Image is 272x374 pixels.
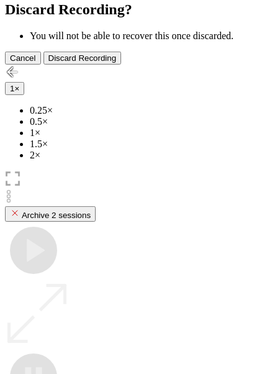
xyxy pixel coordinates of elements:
[30,116,267,127] li: 0.5×
[43,52,122,65] button: Discard Recording
[5,1,267,18] h2: Discard Recording?
[5,206,96,222] button: Archive 2 sessions
[30,139,267,150] li: 1.5×
[30,105,267,116] li: 0.25×
[10,84,14,93] span: 1
[30,30,267,42] li: You will not be able to recover this once discarded.
[10,208,91,220] div: Archive 2 sessions
[5,82,24,95] button: 1×
[30,150,267,161] li: 2×
[30,127,267,139] li: 1×
[5,52,41,65] button: Cancel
